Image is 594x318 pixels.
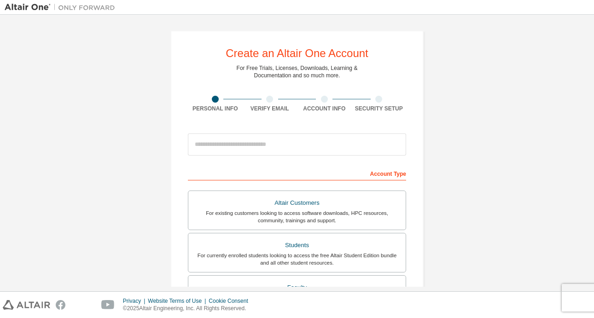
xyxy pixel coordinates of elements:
div: For Free Trials, Licenses, Downloads, Learning & Documentation and so much more. [237,64,358,79]
div: For existing customers looking to access software downloads, HPC resources, community, trainings ... [194,209,400,224]
div: Privacy [123,297,148,305]
img: youtube.svg [101,300,115,310]
p: © 2025 Altair Engineering, Inc. All Rights Reserved. [123,305,254,312]
div: Account Type [188,166,406,180]
div: Verify Email [243,105,297,112]
div: Account Info [297,105,352,112]
img: altair_logo.svg [3,300,50,310]
div: Altair Customers [194,197,400,209]
div: Create an Altair One Account [226,48,368,59]
div: For currently enrolled students looking to access the free Altair Student Edition bundle and all ... [194,252,400,266]
div: Students [194,239,400,252]
img: Altair One [5,3,120,12]
div: Faculty [194,281,400,294]
img: facebook.svg [56,300,65,310]
div: Personal Info [188,105,243,112]
div: Cookie Consent [209,297,253,305]
div: Security Setup [352,105,407,112]
div: Website Terms of Use [148,297,209,305]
